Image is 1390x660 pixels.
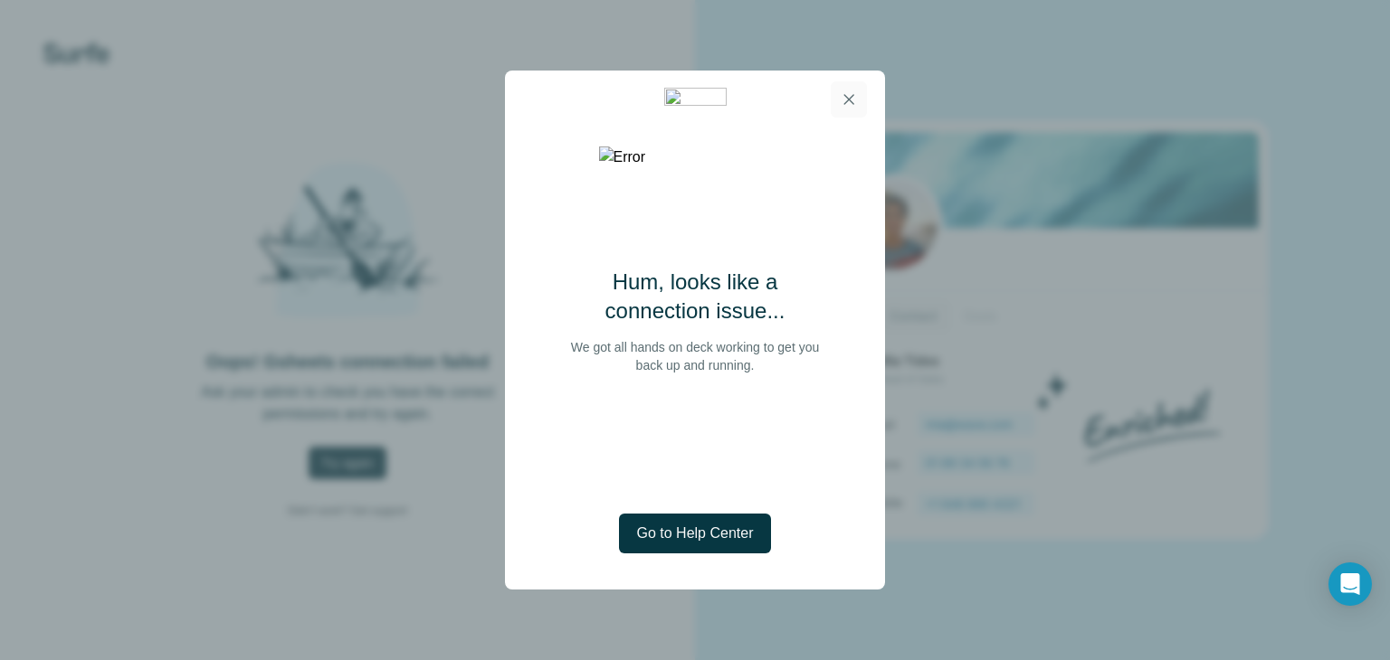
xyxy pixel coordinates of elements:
[563,338,827,374] p: We got all hands on deck working to get you back up and running.
[637,523,754,544] span: Go to Help Center
[1328,562,1372,606] div: Open Intercom Messenger
[664,88,727,112] img: f11cae77-507c-4c5d-89e9-4e78ef94bb17
[563,268,827,325] h2: Hum, looks like a connection issue...
[619,514,772,553] button: Go to Help Center
[599,146,792,168] img: Error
